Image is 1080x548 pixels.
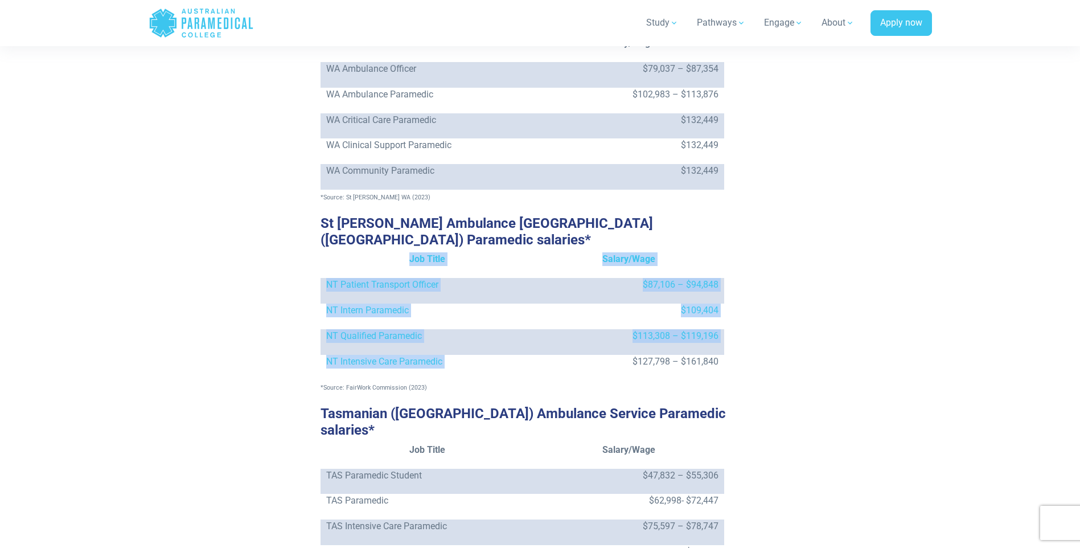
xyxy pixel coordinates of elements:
[326,520,529,533] p: TAS Intensive Care Paramedic
[540,329,718,343] p: $113,308 – $119,196
[540,138,718,152] p: $132,449
[540,62,718,76] p: $79,037 – $87,354
[326,355,529,369] p: NT Intensive Care Paramedic
[757,7,810,39] a: Engage
[321,194,430,201] span: *Source: St [PERSON_NAME] WA (2023)
[540,88,718,101] p: $102,983 – $113,876
[149,5,254,42] a: Australian Paramedical College
[326,138,529,152] p: WA Clinical Support Paramedic
[540,304,718,317] p: $109,404
[326,494,529,508] p: TAS Paramedic
[321,384,427,391] span: *Source: FairWork Commission (2023)
[326,113,529,127] p: WA Critical Care Paramedic
[639,7,685,39] a: Study
[540,164,718,178] p: $132,449
[602,444,655,455] strong: Salary/Wage
[815,7,861,39] a: About
[690,7,753,39] a: Pathways
[540,113,718,127] p: $132,449
[321,406,760,439] h3: Tasmanian ([GEOGRAPHIC_DATA]) Ambulance Service Paramedic salaries*
[321,215,760,248] h3: St [PERSON_NAME] Ambulance [GEOGRAPHIC_DATA] ([GEOGRAPHIC_DATA]) Paramedic salaries*
[540,494,718,508] p: $62,998- $72,447
[540,520,718,533] p: $75,597 – $78,747
[409,253,445,264] strong: Job Title
[870,10,932,36] a: Apply now
[540,469,718,482] p: $47,832 – $55,306
[540,278,718,292] p: $87,106 – $94,848
[326,88,529,101] p: WA Ambulance Paramedic
[326,164,529,178] p: WA Community Paramedic
[326,469,529,482] p: TAS Paramedic Student
[409,444,445,455] strong: Job Title
[326,329,529,343] p: NT Qualified Paramedic
[326,62,529,76] p: WA Ambulance Officer
[326,278,529,292] p: NT Patient Transport Officer
[326,304,529,317] p: NT Intern Paramedic
[540,355,718,369] p: $127,798 – $161,840
[602,253,655,264] strong: Salary/Wage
